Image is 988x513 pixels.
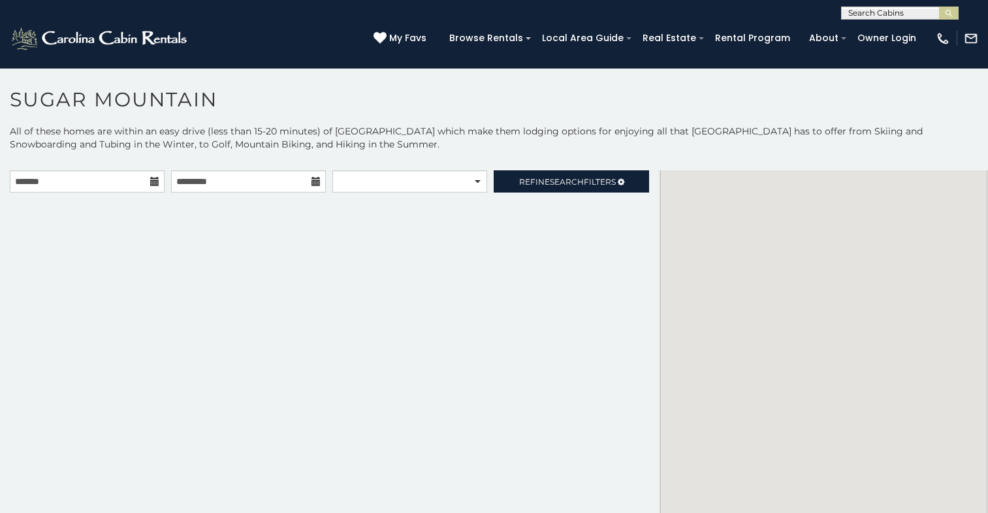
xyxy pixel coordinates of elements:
[374,31,430,46] a: My Favs
[851,28,923,48] a: Owner Login
[389,31,426,45] span: My Favs
[936,31,950,46] img: phone-regular-white.png
[494,170,648,193] a: RefineSearchFilters
[964,31,978,46] img: mail-regular-white.png
[443,28,530,48] a: Browse Rentals
[535,28,630,48] a: Local Area Guide
[636,28,703,48] a: Real Estate
[803,28,845,48] a: About
[10,25,191,52] img: White-1-2.png
[519,177,616,187] span: Refine Filters
[550,177,584,187] span: Search
[709,28,797,48] a: Rental Program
